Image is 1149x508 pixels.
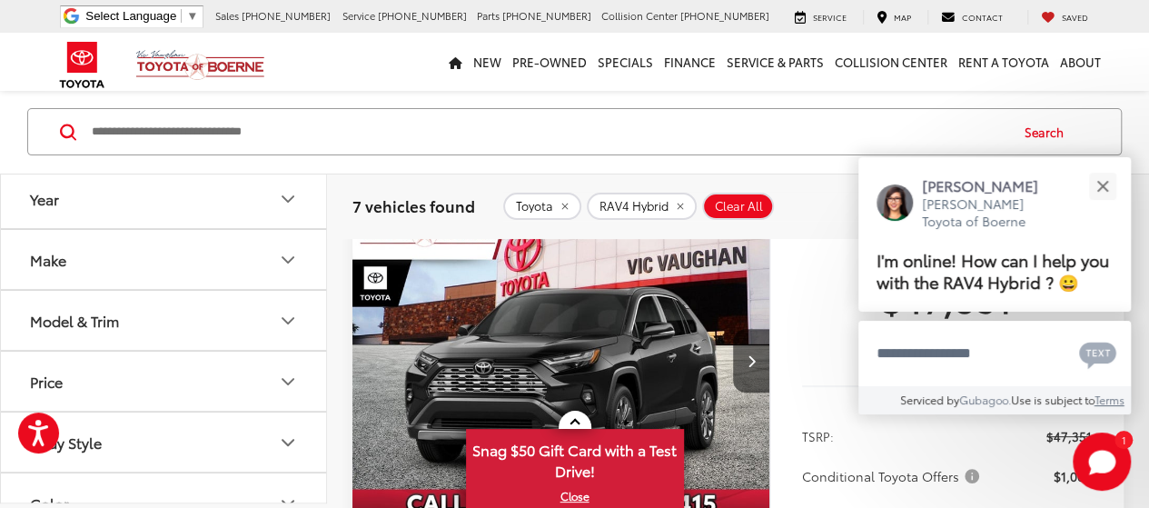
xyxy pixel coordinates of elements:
[135,49,265,81] img: Vic Vaughan Toyota of Boerne
[894,11,911,23] span: Map
[1054,467,1092,485] span: $1,000
[680,8,769,23] span: [PHONE_NUMBER]
[1083,166,1122,205] button: Close
[1011,392,1095,407] span: Use is subject to
[802,427,834,445] span: TSRP:
[277,249,299,271] div: Make
[813,11,847,23] span: Service
[802,467,986,485] button: Conditional Toyota Offers
[962,11,1003,23] span: Contact
[277,188,299,210] div: Year
[829,33,953,91] a: Collision Center
[1079,340,1116,369] svg: Text
[1121,435,1125,443] span: 1
[443,33,468,91] a: Home
[599,199,669,214] span: RAV4 Hybrid
[802,467,983,485] span: Conditional Toyota Offers
[900,392,959,407] span: Serviced by
[30,191,59,208] div: Year
[1027,10,1102,25] a: My Saved Vehicles
[477,8,500,23] span: Parts
[1074,333,1122,374] button: Chat with SMS
[1062,11,1088,23] span: Saved
[277,432,299,453] div: Body Style
[30,434,102,452] div: Body Style
[1046,427,1092,445] span: $47,351
[721,33,829,91] a: Service & Parts: Opens in a new tab
[85,9,176,23] span: Select Language
[242,8,331,23] span: [PHONE_NUMBER]
[186,9,198,23] span: ▼
[30,252,66,269] div: Make
[90,110,1007,154] input: Search by Make, Model, or Keyword
[1,413,328,473] button: Body StyleBody Style
[1073,433,1131,491] button: Toggle Chat Window
[863,10,925,25] a: Map
[715,199,763,214] span: Clear All
[1073,433,1131,491] svg: Start Chat
[587,193,697,220] button: remove RAV4%20Hybrid
[85,9,198,23] a: Select Language​
[507,33,592,91] a: Pre-Owned
[352,194,475,215] span: 7 vehicles found
[802,274,1092,320] span: $47,351
[858,321,1131,386] textarea: Type your message
[922,175,1056,195] p: [PERSON_NAME]
[1095,392,1124,407] a: Terms
[733,329,769,393] button: Next image
[277,310,299,332] div: Model & Trim
[802,329,1092,347] span: [DATE] Price:
[48,35,116,95] img: Toyota
[502,8,591,23] span: [PHONE_NUMBER]
[1,231,328,290] button: MakeMake
[959,392,1011,407] a: Gubagoo.
[601,8,678,23] span: Collision Center
[702,193,774,220] button: Clear All
[1,170,328,229] button: YearYear
[342,8,375,23] span: Service
[516,199,553,214] span: Toyota
[1,292,328,351] button: Model & TrimModel & Trim
[468,431,682,486] span: Snag $50 Gift Card with a Test Drive!
[927,10,1016,25] a: Contact
[30,374,63,391] div: Price
[1055,33,1106,91] a: About
[181,9,182,23] span: ​
[877,247,1109,294] span: I'm online! How can I help you with the RAV4 Hybrid ? 😀
[781,10,860,25] a: Service
[378,8,467,23] span: [PHONE_NUMBER]
[1,353,328,412] button: PricePrice
[215,8,239,23] span: Sales
[922,195,1056,231] p: [PERSON_NAME] Toyota of Boerne
[277,371,299,393] div: Price
[1007,109,1090,154] button: Search
[592,33,659,91] a: Specials
[30,313,119,330] div: Model & Trim
[659,33,721,91] a: Finance
[858,157,1131,414] div: Close[PERSON_NAME][PERSON_NAME] Toyota of BoerneI'm online! How can I help you with the RAV4 Hybr...
[468,33,507,91] a: New
[953,33,1055,91] a: Rent a Toyota
[503,193,581,220] button: remove Toyota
